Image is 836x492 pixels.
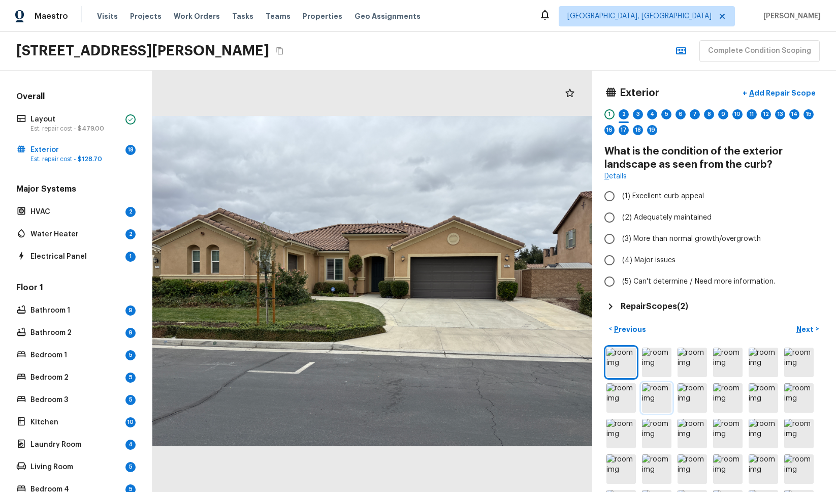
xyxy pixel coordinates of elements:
[784,419,814,448] img: room img
[606,454,636,484] img: room img
[125,328,136,338] div: 9
[749,348,778,377] img: room img
[232,13,253,20] span: Tasks
[30,395,121,405] p: Bedroom 3
[14,183,138,197] h5: Major Systems
[661,109,671,119] div: 5
[642,383,671,413] img: room img
[734,83,824,104] button: +Add Repair Scope
[704,109,714,119] div: 8
[749,383,778,413] img: room img
[273,44,286,57] button: Copy Address
[803,109,814,119] div: 15
[775,109,785,119] div: 13
[125,229,136,239] div: 2
[14,91,138,104] h5: Overall
[30,145,121,155] p: Exterior
[690,109,700,119] div: 7
[30,440,121,450] p: Laundry Room
[713,419,743,448] img: room img
[619,109,629,119] div: 2
[78,126,104,132] span: $479.00
[30,328,121,338] p: Bathroom 2
[303,11,342,21] span: Properties
[621,301,688,312] h5: Repair Scopes ( 2 )
[266,11,291,21] span: Teams
[642,454,671,484] img: room img
[791,321,824,337] button: Next>
[796,324,816,334] p: Next
[604,171,627,181] a: Details
[784,454,814,484] img: room img
[747,88,816,98] p: Add Repair Scope
[749,419,778,448] img: room img
[604,321,650,337] button: <Previous
[718,109,728,119] div: 9
[125,395,136,405] div: 5
[622,255,676,265] span: (4) Major issues
[678,383,707,413] img: room img
[125,145,136,155] div: 18
[612,324,646,334] p: Previous
[16,42,269,60] h2: [STREET_ADDRESS][PERSON_NAME]
[647,125,657,135] div: 19
[642,419,671,448] img: room img
[97,11,118,21] span: Visits
[35,11,68,21] span: Maestro
[30,155,121,163] p: Est. repair cost -
[761,109,771,119] div: 12
[619,125,629,135] div: 17
[606,419,636,448] img: room img
[125,440,136,450] div: 4
[747,109,757,119] div: 11
[30,229,121,239] p: Water Heater
[78,156,102,162] span: $128.70
[784,383,814,413] img: room img
[125,305,136,316] div: 9
[30,350,121,360] p: Bedroom 1
[604,109,615,119] div: 1
[606,383,636,413] img: room img
[749,454,778,484] img: room img
[622,212,712,223] span: (2) Adequately maintained
[125,207,136,217] div: 2
[678,348,707,377] img: room img
[678,454,707,484] img: room img
[620,86,659,100] h4: Exterior
[30,305,121,316] p: Bathroom 1
[30,114,121,125] p: Layout
[125,252,136,262] div: 1
[130,11,162,21] span: Projects
[678,419,707,448] img: room img
[622,276,775,287] span: (5) Can't determine / Need more information.
[642,348,671,377] img: room img
[174,11,220,21] span: Work Orders
[606,348,636,377] img: room img
[633,109,643,119] div: 3
[604,125,615,135] div: 16
[633,125,643,135] div: 18
[604,145,824,171] h4: What is the condition of the exterior landscape as seen from the curb?
[355,11,421,21] span: Geo Assignments
[784,348,814,377] img: room img
[713,454,743,484] img: room img
[713,383,743,413] img: room img
[676,109,686,119] div: 6
[622,191,704,201] span: (1) Excellent curb appeal
[30,125,121,133] p: Est. repair cost -
[125,350,136,360] div: 5
[30,373,121,383] p: Bedroom 2
[14,282,138,295] h5: Floor 1
[647,109,657,119] div: 4
[732,109,743,119] div: 10
[125,417,136,427] div: 10
[622,234,761,244] span: (3) More than normal growth/overgrowth
[789,109,799,119] div: 14
[30,207,121,217] p: HVAC
[125,462,136,472] div: 5
[567,11,712,21] span: [GEOGRAPHIC_DATA], [GEOGRAPHIC_DATA]
[713,348,743,377] img: room img
[30,417,121,427] p: Kitchen
[30,462,121,472] p: Living Room
[125,373,136,383] div: 5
